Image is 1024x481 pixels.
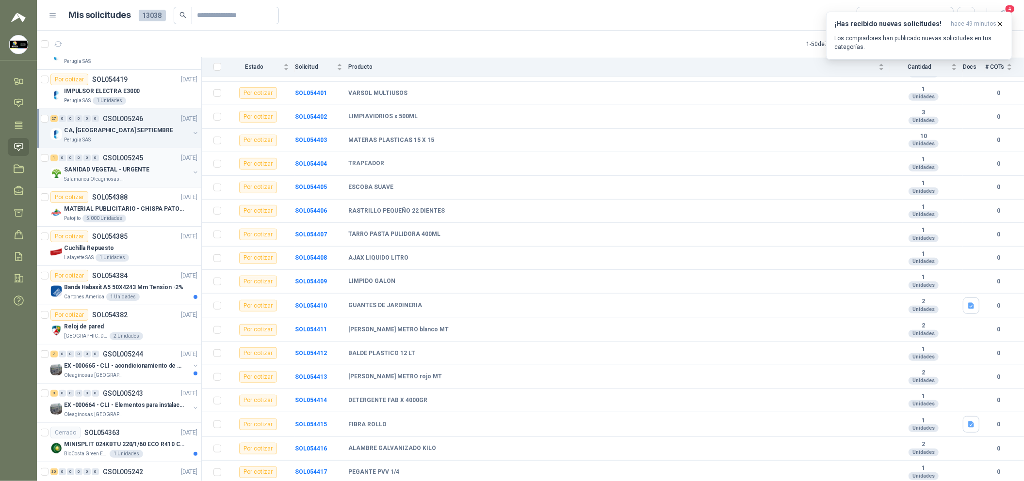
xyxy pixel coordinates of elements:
div: Unidades [909,164,939,171]
a: SOL054406 [295,207,327,214]
b: ALAMBRE GALVANIZADO KILO [348,445,436,452]
div: Por cotizar [239,135,277,146]
b: LIMPIAVIDRIOS x 500ML [348,113,418,121]
p: EX -000664 - CLI - Elementos para instalacion de c [64,401,185,410]
b: 0 [985,467,1012,477]
b: 0 [985,420,1012,429]
div: Por cotizar [239,324,277,336]
b: 0 [985,396,1012,405]
div: 0 [92,390,99,397]
p: GSOL005243 [103,390,143,397]
div: Por cotizar [239,300,277,311]
span: search [179,12,186,18]
b: 0 [985,301,1012,310]
div: Unidades [909,258,939,265]
div: Por cotizar [239,252,277,264]
a: SOL054410 [295,302,327,309]
div: 0 [67,468,74,475]
div: Por cotizar [239,443,277,454]
b: 0 [985,325,1012,334]
b: SOL054414 [295,397,327,403]
div: 0 [75,468,82,475]
div: Unidades [909,281,939,289]
p: Perugia SAS [64,58,91,65]
a: SOL054416 [295,445,327,452]
p: [DATE] [181,114,197,124]
div: 27 [50,115,58,122]
div: Unidades [909,353,939,361]
b: 2 [890,441,957,449]
div: 30 [50,468,58,475]
img: Company Logo [50,246,62,258]
p: [DATE] [181,193,197,202]
b: 0 [985,372,1012,382]
button: ¡Has recibido nuevas solicitudes!hace 49 minutos Los compradores han publicado nuevas solicitudes... [826,12,1012,60]
th: Solicitud [295,58,348,77]
div: 3 [50,390,58,397]
div: Unidades [909,330,939,338]
div: Por cotizar [50,309,88,321]
p: [DATE] [181,271,197,280]
b: 0 [985,230,1012,239]
b: SOL054405 [295,184,327,190]
a: SOL054411 [295,326,327,333]
div: 0 [75,115,82,122]
p: Reloj de pared [64,322,104,331]
p: MINISPLIT 024KBTU 220/1/60 ECO R410 C/FR [64,440,185,449]
p: Los compradores han publicado nuevas solicitudes en tus categorías. [834,34,1004,51]
img: Company Logo [50,325,62,336]
a: 1 0 0 0 0 0 GSOL005245[DATE] Company LogoSANIDAD VEGETAL - URGENTESalamanca Oleaginosas SAS [50,152,199,183]
button: 4 [995,7,1012,24]
a: SOL054401 [295,90,327,96]
p: Patojito [64,215,81,222]
div: 0 [67,390,74,397]
b: 1 [890,417,957,425]
a: SOL054417 [295,468,327,475]
h3: ¡Has recibido nuevas solicitudes! [834,20,947,28]
b: 2 [890,322,957,330]
div: 1 Unidades [110,450,143,458]
b: 0 [985,112,1012,122]
b: SOL054409 [295,278,327,285]
div: Por cotizar [239,111,277,123]
div: 0 [75,351,82,357]
a: SOL054408 [295,254,327,261]
p: [DATE] [181,467,197,477]
div: Por cotizar [239,347,277,359]
img: Company Logo [50,168,62,179]
p: Banda Habasit A5 50X4243 Mm Tension -2% [64,283,183,292]
a: SOL054412 [295,350,327,357]
b: GUANTES DE JARDINERIA [348,302,422,310]
div: Unidades [909,306,939,313]
img: Company Logo [9,35,28,54]
b: 0 [985,206,1012,216]
div: 0 [83,351,91,357]
b: VARSOL MULTIUSOS [348,90,407,97]
p: SANIDAD VEGETAL - URGENTE [64,165,149,174]
b: 0 [985,253,1012,263]
b: 0 [985,89,1012,98]
a: SOL054407 [295,231,327,238]
b: 1 [890,227,957,234]
div: Unidades [909,424,939,432]
p: SOL054419 [92,76,128,83]
img: Company Logo [50,442,62,454]
div: Unidades [909,472,939,480]
p: [DATE] [181,75,197,84]
div: 0 [83,155,91,161]
div: 1 Unidades [106,293,140,301]
p: Lafayette SAS [64,254,94,262]
div: 1 Unidades [96,254,129,262]
div: Unidades [909,377,939,385]
span: 4 [1005,4,1015,14]
a: SOL054413 [295,373,327,380]
b: 0 [985,444,1012,453]
div: 0 [92,351,99,357]
b: SOL054404 [295,160,327,167]
b: SOL054402 [295,113,327,120]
